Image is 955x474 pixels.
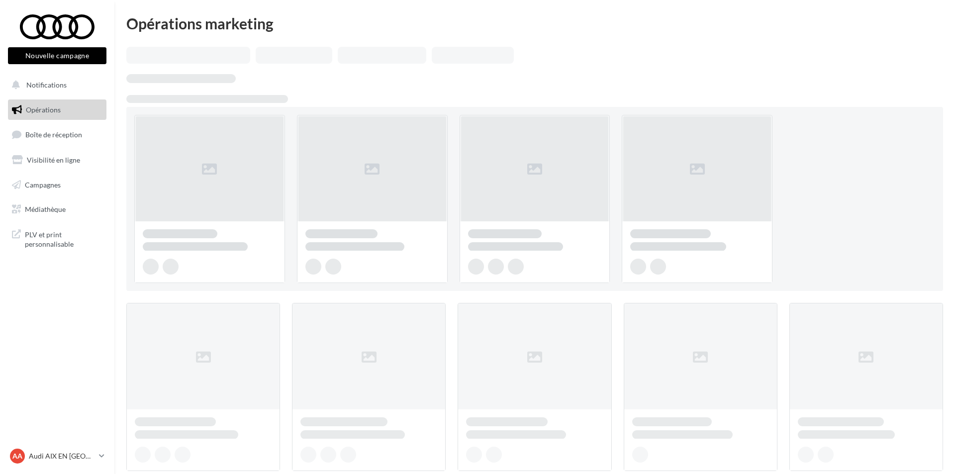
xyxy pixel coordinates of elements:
button: Notifications [6,75,104,95]
span: Opérations [26,105,61,114]
p: Audi AIX EN [GEOGRAPHIC_DATA] [29,451,95,461]
span: Boîte de réception [25,130,82,139]
span: AA [12,451,22,461]
a: Visibilité en ligne [6,150,108,171]
a: Boîte de réception [6,124,108,145]
button: Nouvelle campagne [8,47,106,64]
span: PLV et print personnalisable [25,228,102,249]
span: Campagnes [25,180,61,189]
span: Visibilité en ligne [27,156,80,164]
a: Opérations [6,99,108,120]
span: Notifications [26,81,67,89]
span: Médiathèque [25,205,66,213]
a: PLV et print personnalisable [6,224,108,253]
a: AA Audi AIX EN [GEOGRAPHIC_DATA] [8,447,106,466]
a: Médiathèque [6,199,108,220]
div: Opérations marketing [126,16,943,31]
a: Campagnes [6,175,108,195]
